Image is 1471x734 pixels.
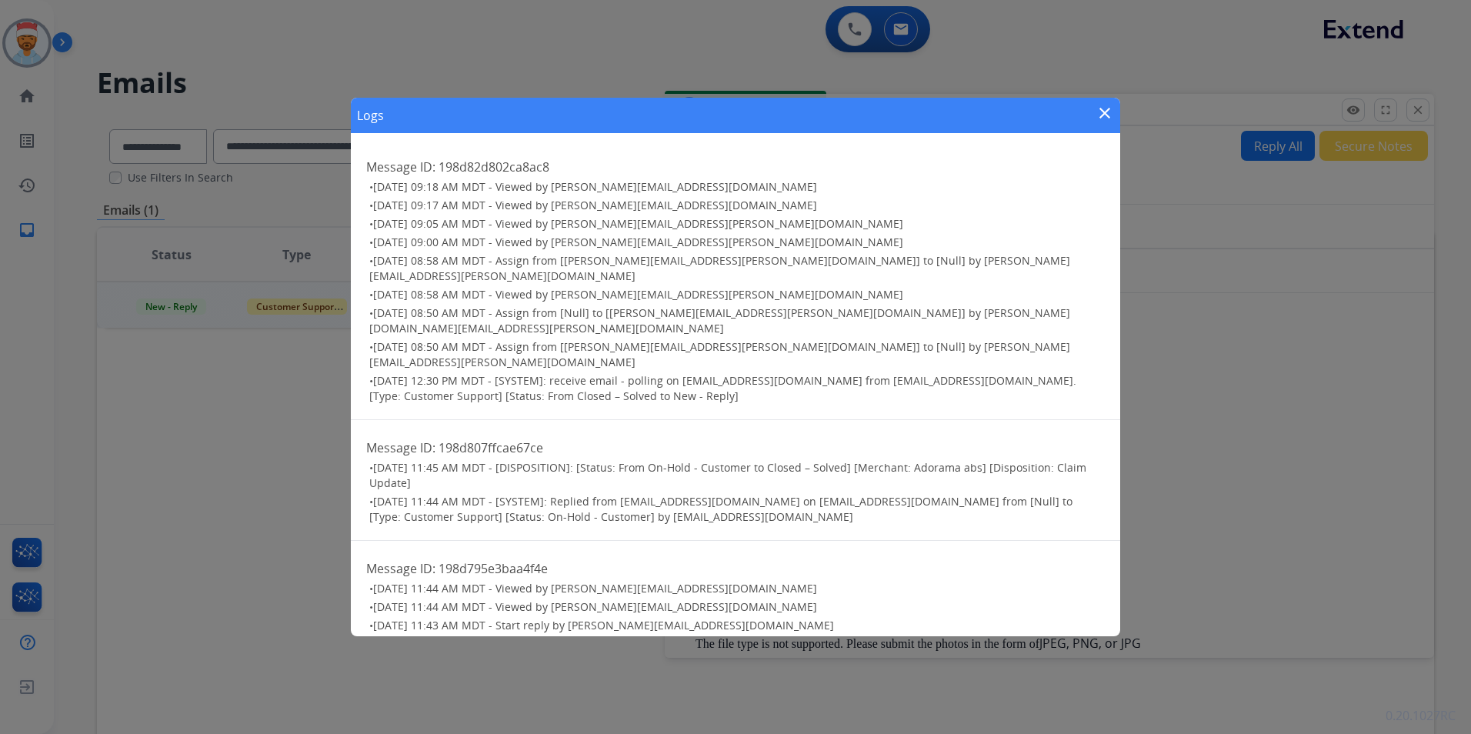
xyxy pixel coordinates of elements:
[373,581,817,596] span: [DATE] 11:44 AM MDT - Viewed by [PERSON_NAME][EMAIL_ADDRESS][DOMAIN_NAME]
[373,216,903,231] span: [DATE] 09:05 AM MDT - Viewed by [PERSON_NAME][EMAIL_ADDRESS][PERSON_NAME][DOMAIN_NAME]
[439,439,543,456] span: 198d807ffcae67ce
[369,599,1105,615] h3: •
[366,439,435,456] span: Message ID:
[439,560,548,577] span: 198d795e3baa4f4e
[369,618,1105,633] h3: •
[366,560,435,577] span: Message ID:
[369,253,1070,283] span: [DATE] 08:58 AM MDT - Assign from [[PERSON_NAME][EMAIL_ADDRESS][PERSON_NAME][DOMAIN_NAME]] to [Nu...
[369,339,1105,370] h3: •
[373,599,817,614] span: [DATE] 11:44 AM MDT - Viewed by [PERSON_NAME][EMAIL_ADDRESS][DOMAIN_NAME]
[369,494,1105,525] h3: •
[369,305,1105,336] h3: •
[373,179,817,194] span: [DATE] 09:18 AM MDT - Viewed by [PERSON_NAME][EMAIL_ADDRESS][DOMAIN_NAME]
[369,581,1105,596] h3: •
[373,287,903,302] span: [DATE] 08:58 AM MDT - Viewed by [PERSON_NAME][EMAIL_ADDRESS][PERSON_NAME][DOMAIN_NAME]
[369,494,1072,524] span: [DATE] 11:44 AM MDT - [SYSTEM]: Replied from [EMAIL_ADDRESS][DOMAIN_NAME] on [EMAIL_ADDRESS][DOMA...
[369,305,1070,335] span: [DATE] 08:50 AM MDT - Assign from [Null] to [[PERSON_NAME][EMAIL_ADDRESS][PERSON_NAME][DOMAIN_NAM...
[369,373,1105,404] h3: •
[366,158,435,175] span: Message ID:
[369,373,1076,403] span: [DATE] 12:30 PM MDT - [SYSTEM]: receive email - polling on [EMAIL_ADDRESS][DOMAIN_NAME] from [EMA...
[369,179,1105,195] h3: •
[369,253,1105,284] h3: •
[369,235,1105,250] h3: •
[369,198,1105,213] h3: •
[439,158,549,175] span: 198d82d802ca8ac8
[369,339,1070,369] span: [DATE] 08:50 AM MDT - Assign from [[PERSON_NAME][EMAIL_ADDRESS][PERSON_NAME][DOMAIN_NAME]] to [Nu...
[1096,104,1114,122] mat-icon: close
[369,287,1105,302] h3: •
[373,235,903,249] span: [DATE] 09:00 AM MDT - Viewed by [PERSON_NAME][EMAIL_ADDRESS][PERSON_NAME][DOMAIN_NAME]
[369,216,1105,232] h3: •
[373,198,817,212] span: [DATE] 09:17 AM MDT - Viewed by [PERSON_NAME][EMAIL_ADDRESS][DOMAIN_NAME]
[357,106,384,125] h1: Logs
[369,460,1086,490] span: [DATE] 11:45 AM MDT - [DISPOSITION]: [Status: From On-Hold - Customer to Closed – Solved] [Mercha...
[1386,706,1456,725] p: 0.20.1027RC
[373,618,834,632] span: [DATE] 11:43 AM MDT - Start reply by [PERSON_NAME][EMAIL_ADDRESS][DOMAIN_NAME]
[369,460,1105,491] h3: •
